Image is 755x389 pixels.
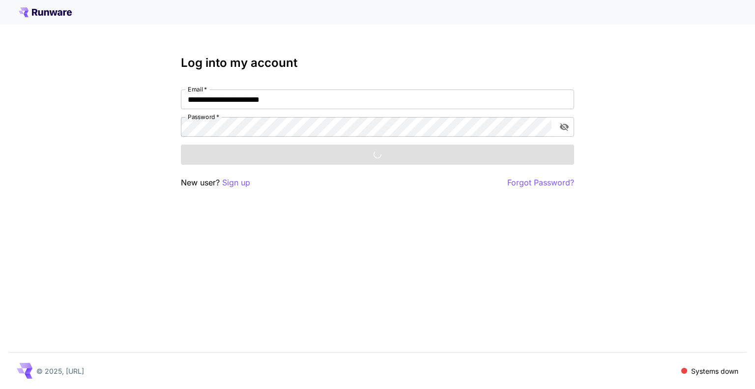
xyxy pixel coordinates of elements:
label: Email [188,85,207,93]
p: © 2025, [URL] [36,366,84,376]
button: toggle password visibility [555,118,573,136]
p: Systems down [691,366,738,376]
button: Sign up [222,177,250,189]
h3: Log into my account [181,56,574,70]
button: Forgot Password? [507,177,574,189]
label: Password [188,113,219,121]
p: New user? [181,177,250,189]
